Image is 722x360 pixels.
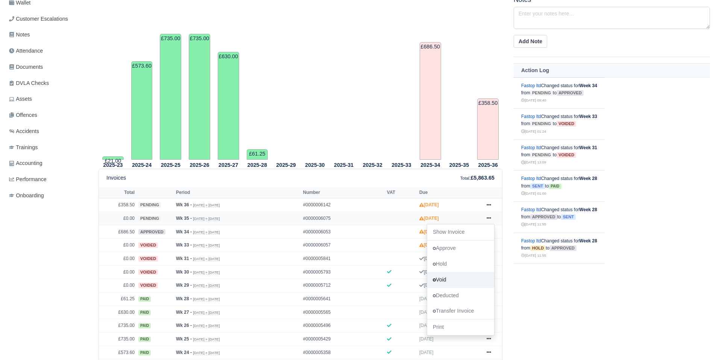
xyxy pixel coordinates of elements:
td: £0.00 [99,252,137,265]
small: [DATE] » [DATE] [193,324,220,328]
small: [DATE] 01:00 [521,191,546,195]
small: [DATE] 11:55 [521,222,546,226]
span: Accidents [9,127,39,136]
td: #0000006075 [301,212,385,225]
small: [DATE] » [DATE] [193,310,220,315]
td: £735.00 [160,34,181,160]
strong: Week 28 [579,238,597,244]
strong: Wk 24 - [176,350,192,355]
small: [DATE] » [DATE] [193,203,220,207]
a: Assets [6,92,89,106]
td: Changed status for from to [514,139,605,171]
a: Accounting [6,156,89,171]
a: DVLA Checks [6,76,89,91]
strong: [DATE] [419,283,439,288]
a: Approve [427,241,494,256]
a: Fastop ltd [521,238,541,244]
div: : [460,174,494,182]
span: Attendance [9,47,43,55]
td: #0000006053 [301,225,385,239]
small: [DATE] » [DATE] [193,230,220,234]
strong: Week 33 [579,114,597,119]
a: Fastop ltd [521,114,541,119]
small: [DATE] » [DATE] [193,283,220,288]
span: pending [530,90,553,96]
th: Action Log [514,64,710,77]
strong: Week 34 [579,83,597,88]
strong: Wk 33 - [176,242,192,248]
th: 2025-28 [243,160,272,169]
td: £0.00 [99,265,137,279]
strong: Week 31 [579,145,597,150]
span: Assets [9,95,32,103]
span: voided [138,269,158,275]
a: Offences [6,108,89,123]
span: [DATE] [419,310,434,315]
a: Customer Escalations [6,12,89,26]
strong: Week 28 [579,207,597,212]
span: pending [138,202,161,208]
td: £21.00 [102,156,124,160]
td: £358.50 [99,198,137,212]
small: Total [460,176,469,180]
th: 2025-23 [99,160,127,169]
a: Fastop ltd [521,176,541,181]
span: sent [530,183,545,189]
th: Number [301,187,385,198]
a: Documents [6,60,89,74]
strong: £5,863.65 [471,175,494,181]
h6: Invoices [106,175,126,181]
td: Changed status for from to [514,201,605,233]
span: pending [530,121,553,127]
span: [DATE] [419,323,434,328]
span: voided [138,283,158,288]
span: voided [557,152,576,158]
strong: Wk 31 - [176,256,192,261]
span: paid [549,184,561,189]
td: Changed status for from to [514,109,605,140]
td: £735.00 [189,34,210,160]
strong: [DATE] [419,242,439,248]
button: Add Note [514,35,547,48]
span: paid [138,350,151,355]
td: £630.00 [99,306,137,319]
a: Print [427,319,494,335]
strong: Wk 25 - [176,336,192,342]
span: approved [557,90,584,96]
td: £358.50 [477,98,499,160]
span: hold [530,245,546,251]
span: Customer Escalations [9,15,68,23]
small: [DATE] 13:09 [521,160,546,164]
td: £0.00 [99,279,137,292]
th: VAT [385,187,417,198]
small: [DATE] 09:40 [521,98,546,102]
td: Changed status for from to [514,264,605,295]
td: #0000005358 [301,346,385,359]
strong: Wk 34 - [176,229,192,234]
td: #0000005793 [301,265,385,279]
span: Performance [9,175,47,184]
span: [DATE] [419,296,434,301]
a: Notes [6,27,89,42]
iframe: Chat Widget [684,324,722,360]
small: [DATE] » [DATE] [193,270,220,275]
td: #0000006057 [301,239,385,252]
span: paid [138,323,151,328]
a: Fastop ltd [521,83,541,88]
a: Attendance [6,44,89,58]
th: 2025-25 [156,160,185,169]
strong: Wk 27 - [176,310,192,315]
span: voided [557,121,576,127]
th: 2025-24 [127,160,156,169]
a: Transfer Invoice [427,303,494,319]
th: Due [417,187,479,198]
span: Accounting [9,159,42,168]
td: #0000005565 [301,306,385,319]
strong: Wk 35 - [176,216,192,221]
th: Total [99,187,137,198]
strong: [DATE] [419,216,439,221]
strong: [DATE] [419,202,439,207]
th: 2025-36 [473,160,502,169]
small: [DATE] » [DATE] [193,257,220,261]
span: voided [138,242,158,248]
